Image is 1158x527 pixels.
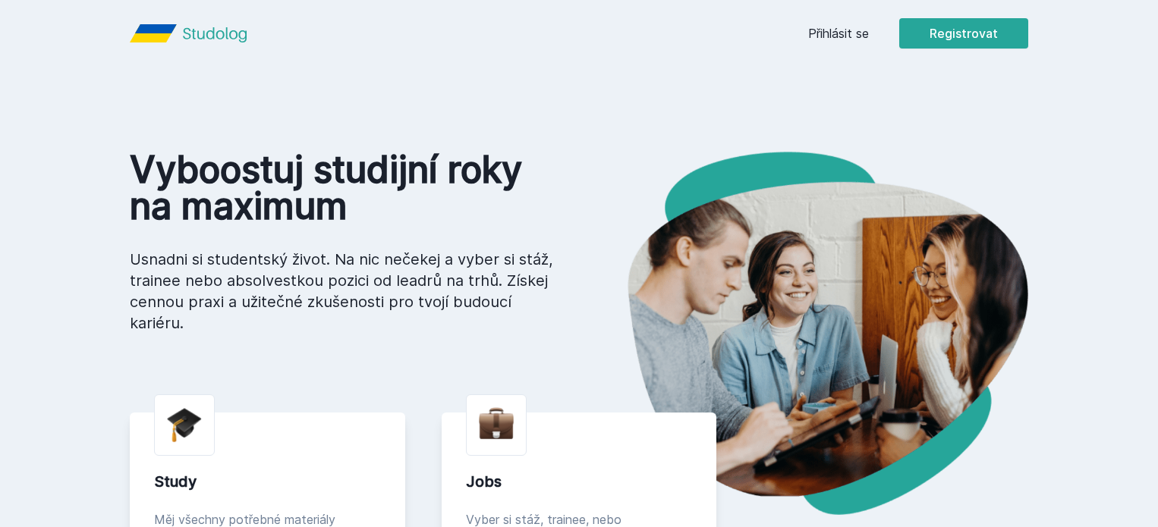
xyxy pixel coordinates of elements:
img: graduation-cap.png [167,407,202,443]
img: briefcase.png [479,404,514,443]
div: Jobs [466,471,693,492]
button: Registrovat [899,18,1028,49]
p: Usnadni si studentský život. Na nic nečekej a vyber si stáž, trainee nebo absolvestkou pozici od ... [130,249,555,334]
h1: Vyboostuj studijní roky na maximum [130,152,555,224]
a: Přihlásit se [808,24,869,42]
div: Study [154,471,381,492]
img: hero.png [579,152,1028,515]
